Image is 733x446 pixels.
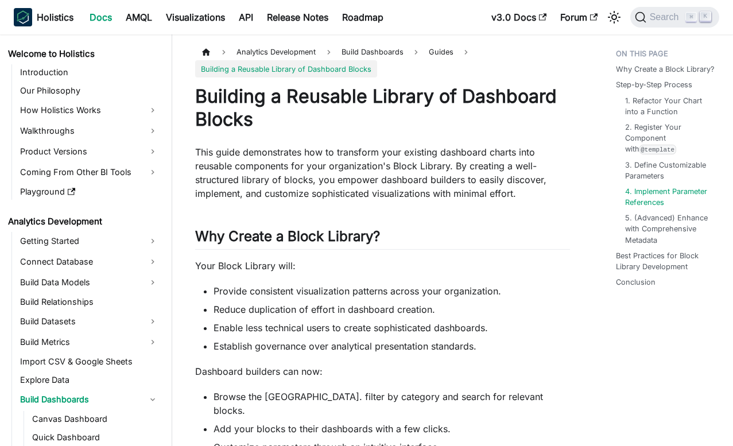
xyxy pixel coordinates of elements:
a: Build Data Models [17,273,162,292]
a: Coming From Other BI Tools [17,163,162,181]
a: Roadmap [335,8,390,26]
li: Add your blocks to their dashboards with a few clicks. [214,422,570,436]
a: Introduction [17,64,162,80]
a: Build Metrics [17,333,162,351]
a: Connect Database [17,253,162,271]
h2: Why Create a Block Library? [195,228,570,250]
a: Visualizations [159,8,232,26]
kbd: K [700,11,711,22]
span: Build Dashboards [336,44,409,60]
a: 1. Refactor Your Chart into a Function [625,95,710,117]
a: HolisticsHolistics [14,8,73,26]
a: Build Datasets [17,312,162,331]
img: Holistics [14,8,32,26]
a: How Holistics Works [17,101,162,119]
a: Analytics Development [5,214,162,230]
a: 2. Register Your Component with@template [625,122,710,155]
span: Analytics Development [231,44,321,60]
a: Docs [83,8,119,26]
p: Dashboard builders can now: [195,364,570,378]
a: Why Create a Block Library? [616,64,715,75]
a: Welcome to Holistics [5,46,162,62]
a: Explore Data [17,372,162,388]
a: Canvas Dashboard [29,411,162,427]
h1: Building a Reusable Library of Dashboard Blocks [195,85,570,131]
a: Release Notes [260,8,335,26]
button: Search (Command+K) [630,7,719,28]
span: Search [646,12,686,22]
span: Guides [423,44,459,60]
a: Quick Dashboard [29,429,162,445]
a: 5. (Advanced) Enhance with Comprehensive Metadata [625,212,710,246]
a: Build Dashboards [17,390,162,409]
a: v3.0 Docs [484,8,553,26]
b: Holistics [37,10,73,24]
li: Establish governance over analytical presentation standards. [214,339,570,353]
kbd: ⌘ [685,12,697,22]
a: Our Philosophy [17,83,162,99]
code: @template [639,145,676,154]
a: Getting Started [17,232,162,250]
li: Enable less technical users to create sophisticated dashboards. [214,321,570,335]
a: AMQL [119,8,159,26]
li: Reduce duplication of effort in dashboard creation. [214,302,570,316]
a: Step-by-Step Process [616,79,692,90]
a: Conclusion [616,277,656,288]
a: Home page [195,44,217,60]
a: Best Practices for Block Library Development [616,250,715,272]
a: Build Relationships [17,294,162,310]
p: Your Block Library will: [195,259,570,273]
a: 4. Implement Parameter References [625,186,710,208]
nav: Breadcrumbs [195,44,570,77]
a: Playground [17,184,162,200]
a: Walkthroughs [17,122,162,140]
p: This guide demonstrates how to transform your existing dashboard charts into reusable components ... [195,145,570,200]
a: API [232,8,260,26]
li: Browse the [GEOGRAPHIC_DATA]. filter by category and search for relevant blocks. [214,390,570,417]
button: Switch between dark and light mode (currently light mode) [605,8,623,26]
li: Provide consistent visualization patterns across your organization. [214,284,570,298]
span: Building a Reusable Library of Dashboard Blocks [195,60,377,77]
a: Product Versions [17,142,162,161]
a: Forum [553,8,604,26]
a: Import CSV & Google Sheets [17,354,162,370]
a: 3. Define Customizable Parameters [625,160,710,181]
